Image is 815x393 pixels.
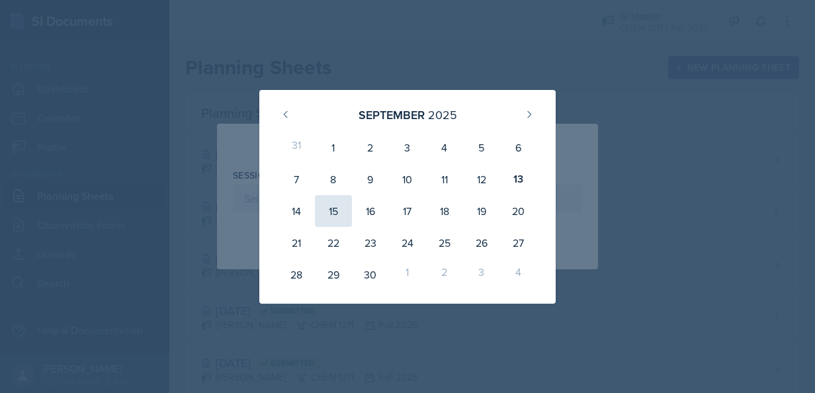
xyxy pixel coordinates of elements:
[500,195,537,227] div: 20
[359,106,425,124] div: September
[426,259,463,290] div: 2
[315,259,352,290] div: 29
[463,163,500,195] div: 12
[278,132,315,163] div: 31
[463,195,500,227] div: 19
[426,195,463,227] div: 18
[278,195,315,227] div: 14
[500,132,537,163] div: 6
[315,195,352,227] div: 15
[389,227,426,259] div: 24
[389,195,426,227] div: 17
[428,106,457,124] div: 2025
[352,132,389,163] div: 2
[426,227,463,259] div: 25
[426,163,463,195] div: 11
[278,259,315,290] div: 28
[315,163,352,195] div: 8
[500,259,537,290] div: 4
[389,132,426,163] div: 3
[389,259,426,290] div: 1
[278,227,315,259] div: 21
[352,163,389,195] div: 9
[426,132,463,163] div: 4
[352,195,389,227] div: 16
[500,227,537,259] div: 27
[278,163,315,195] div: 7
[463,259,500,290] div: 3
[352,259,389,290] div: 30
[352,227,389,259] div: 23
[463,227,500,259] div: 26
[315,132,352,163] div: 1
[315,227,352,259] div: 22
[500,163,537,195] div: 13
[463,132,500,163] div: 5
[389,163,426,195] div: 10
